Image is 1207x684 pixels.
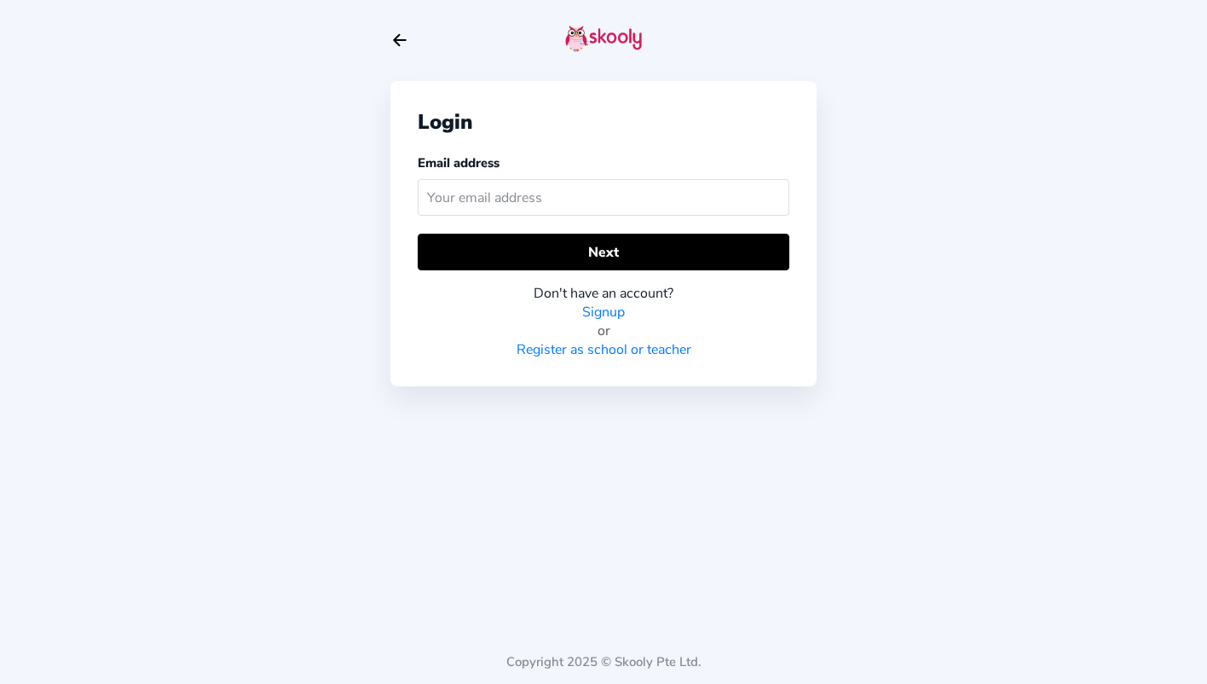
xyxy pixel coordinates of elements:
[418,234,789,270] button: Next
[418,179,789,216] input: Your email address
[418,284,789,303] div: Don't have an account?
[517,340,691,359] a: Register as school or teacher
[582,303,625,322] a: Signup
[390,31,409,49] button: arrow back outline
[565,25,642,52] img: skooly-logo.png
[418,154,500,171] label: Email address
[418,322,789,340] div: or
[418,108,789,136] div: Login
